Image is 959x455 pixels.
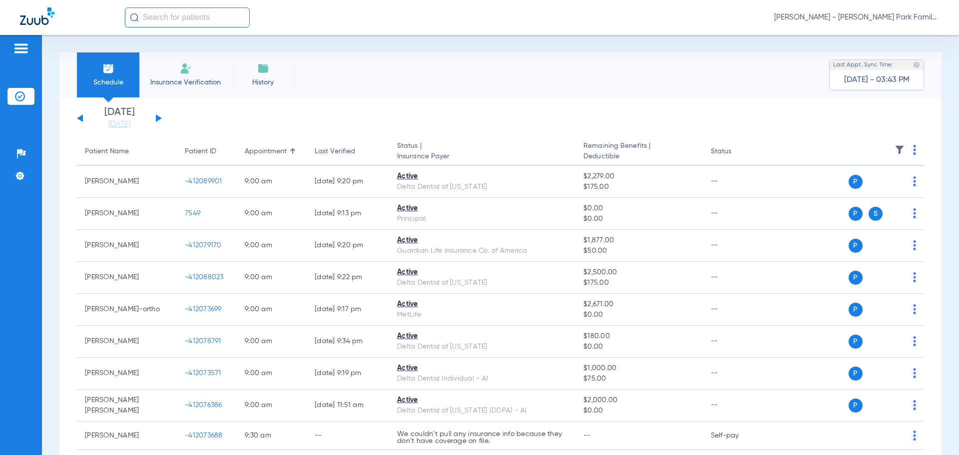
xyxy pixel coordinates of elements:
[583,406,694,416] span: $0.00
[583,267,694,278] span: $2,500.00
[237,358,307,390] td: 9:00 AM
[237,390,307,422] td: 9:00 AM
[913,304,916,314] img: group-dot-blue.svg
[913,208,916,218] img: group-dot-blue.svg
[307,262,389,294] td: [DATE] 9:22 PM
[77,294,177,326] td: [PERSON_NAME]-ortho
[583,171,694,182] span: $2,279.00
[895,145,905,155] img: filter.svg
[583,151,694,162] span: Deductible
[913,240,916,250] img: group-dot-blue.svg
[185,146,216,157] div: Patient ID
[703,326,770,358] td: --
[913,176,916,186] img: group-dot-blue.svg
[185,146,229,157] div: Patient ID
[84,77,132,87] span: Schedule
[245,146,299,157] div: Appointment
[703,358,770,390] td: --
[185,210,200,217] span: 7549
[583,331,694,342] span: $180.00
[703,166,770,198] td: --
[849,271,863,285] span: P
[77,198,177,230] td: [PERSON_NAME]
[89,107,149,129] li: [DATE]
[397,342,567,352] div: Delta Dental of [US_STATE]
[575,138,702,166] th: Remaining Benefits |
[315,146,381,157] div: Last Verified
[237,294,307,326] td: 9:00 AM
[844,75,910,85] span: [DATE] - 03:43 PM
[397,331,567,342] div: Active
[180,62,192,74] img: Manual Insurance Verification
[583,395,694,406] span: $2,000.00
[185,370,221,377] span: -412073571
[913,336,916,346] img: group-dot-blue.svg
[397,151,567,162] span: Insurance Payer
[397,235,567,246] div: Active
[20,7,54,25] img: Zuub Logo
[583,182,694,192] span: $175.00
[397,299,567,310] div: Active
[237,422,307,450] td: 9:30 AM
[307,422,389,450] td: --
[147,77,224,87] span: Insurance Verification
[583,203,694,214] span: $0.00
[237,230,307,262] td: 9:00 AM
[397,182,567,192] div: Delta Dental of [US_STATE]
[703,390,770,422] td: --
[397,278,567,288] div: Delta Dental of [US_STATE]
[397,267,567,278] div: Active
[77,262,177,294] td: [PERSON_NAME]
[849,175,863,189] span: P
[185,274,224,281] span: -412088023
[583,363,694,374] span: $1,000.00
[583,235,694,246] span: $1,877.00
[849,303,863,317] span: P
[583,342,694,352] span: $0.00
[849,399,863,413] span: P
[583,432,591,439] span: --
[85,146,129,157] div: Patient Name
[185,432,223,439] span: -412073688
[89,119,149,129] a: [DATE]
[703,198,770,230] td: --
[239,77,287,87] span: History
[130,13,139,22] img: Search Icon
[913,272,916,282] img: group-dot-blue.svg
[185,242,222,249] span: -412079170
[583,246,694,256] span: $50.00
[913,431,916,441] img: group-dot-blue.svg
[849,367,863,381] span: P
[185,178,222,185] span: -412089901
[397,431,567,445] p: We couldn’t pull any insurance info because they don’t have coverage on file.
[85,146,169,157] div: Patient Name
[237,166,307,198] td: 9:00 AM
[257,62,269,74] img: History
[703,230,770,262] td: --
[913,61,920,68] img: last sync help info
[237,326,307,358] td: 9:00 AM
[583,374,694,384] span: $75.00
[307,358,389,390] td: [DATE] 9:19 PM
[913,400,916,410] img: group-dot-blue.svg
[185,402,222,409] span: -412076386
[125,7,250,27] input: Search for patients
[703,294,770,326] td: --
[77,326,177,358] td: [PERSON_NAME]
[583,310,694,320] span: $0.00
[849,239,863,253] span: P
[583,214,694,224] span: $0.00
[245,146,287,157] div: Appointment
[397,246,567,256] div: Guardian Life Insurance Co. of America
[307,230,389,262] td: [DATE] 9:20 PM
[315,146,355,157] div: Last Verified
[397,310,567,320] div: MetLife
[774,12,939,22] span: [PERSON_NAME] - [PERSON_NAME] Park Family Dentistry
[397,214,567,224] div: Principal
[397,406,567,416] div: Delta Dental of [US_STATE] (DDPA) - AI
[397,171,567,182] div: Active
[849,207,863,221] span: P
[869,207,883,221] span: S
[583,299,694,310] span: $2,671.00
[77,422,177,450] td: [PERSON_NAME]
